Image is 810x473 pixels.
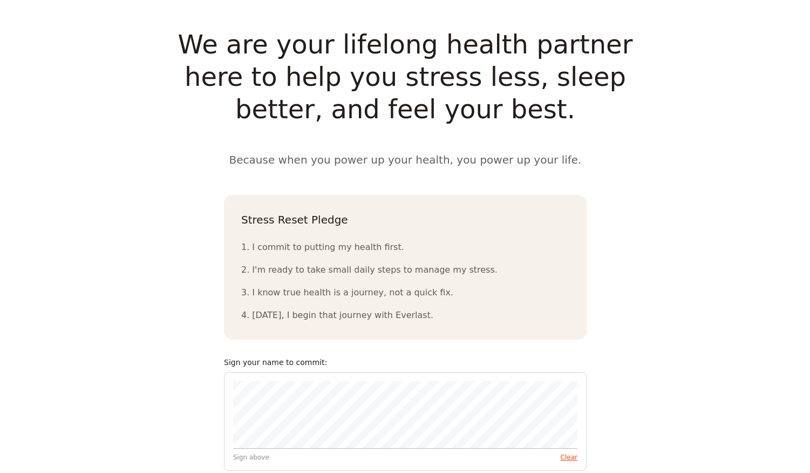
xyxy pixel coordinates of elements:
[164,28,647,125] h2: We are your lifelong health partner
[560,453,577,462] button: Clear
[224,357,587,368] label: Sign your name to commit:
[224,151,587,169] p: Because when you power up your health, you power up your life.
[241,263,569,277] p: 2. I'm ready to take small daily steps to manage my stress.
[241,286,569,300] p: 3. I know true health is a journey, not a quick fix.
[241,308,569,322] p: 4. [DATE], I begin that journey with Everlast.
[241,212,569,227] h3: Stress Reset Pledge
[241,240,569,254] p: 1. I commit to putting my health first.
[233,453,269,462] span: Sign above
[185,62,626,124] span: here to help you stress less, sleep better, and feel your best.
